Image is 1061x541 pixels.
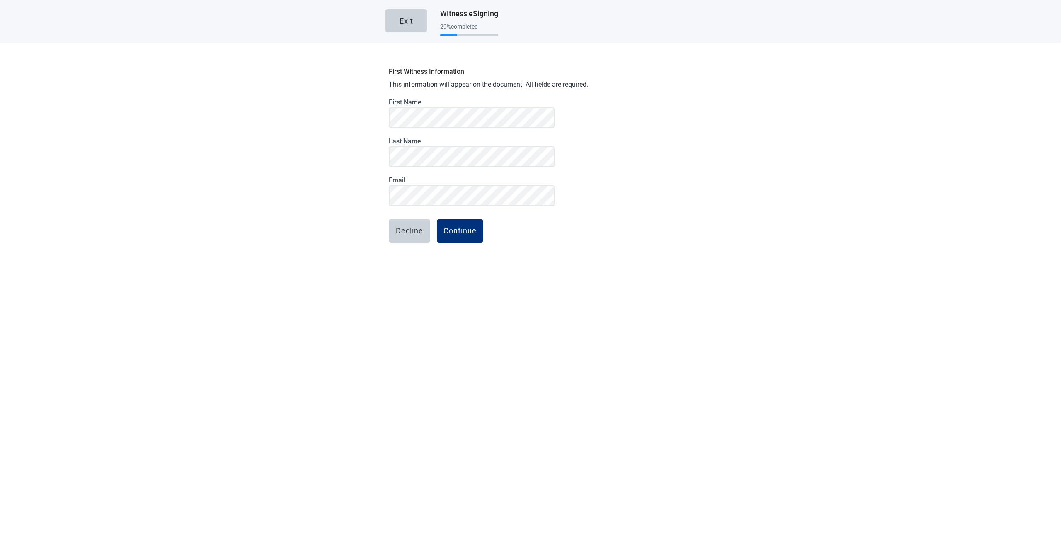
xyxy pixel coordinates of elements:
[389,219,430,243] button: Decline
[389,80,672,89] p: This information will appear on the document. All fields are required.
[437,219,483,243] button: Continue
[396,227,423,235] div: Decline
[400,17,413,25] div: Exit
[389,137,555,145] label: Last Name
[385,9,427,32] button: Exit
[389,176,555,184] label: Email
[440,8,498,19] h1: Witness eSigning
[440,23,498,30] div: 29 % completed
[389,66,672,77] h2: First Witness Information
[389,98,555,106] label: First Name
[443,227,477,235] div: Continue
